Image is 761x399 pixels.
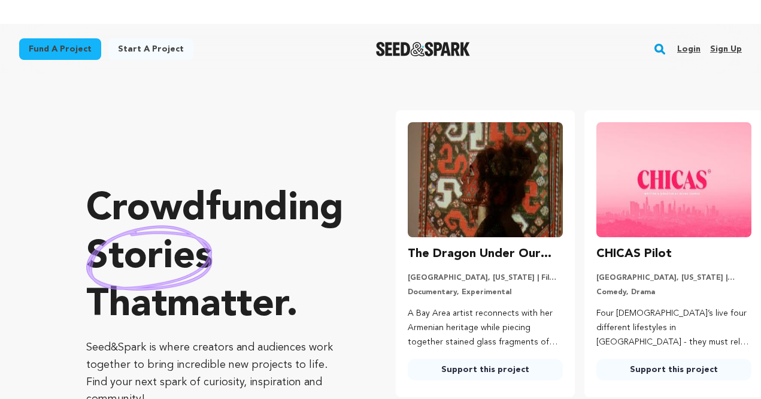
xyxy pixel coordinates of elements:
img: CHICAS Pilot image [596,122,751,237]
span: matter [167,286,286,325]
p: Crowdfunding that . [86,186,348,330]
a: Start a project [108,38,193,60]
h3: CHICAS Pilot [596,244,672,264]
img: The Dragon Under Our Feet image [408,122,563,237]
img: Seed&Spark Logo Dark Mode [376,42,470,56]
p: [GEOGRAPHIC_DATA], [US_STATE] | Series [596,273,751,283]
img: hand sketched image [86,225,213,291]
a: Sign up [710,40,742,59]
a: Seed&Spark Homepage [376,42,470,56]
a: Fund a project [19,38,101,60]
p: A Bay Area artist reconnects with her Armenian heritage while piecing together stained glass frag... [408,307,563,349]
p: [GEOGRAPHIC_DATA], [US_STATE] | Film Feature [408,273,563,283]
a: Login [677,40,701,59]
a: Support this project [408,359,563,380]
p: Documentary, Experimental [408,288,563,297]
p: Comedy, Drama [596,288,751,297]
p: Four [DEMOGRAPHIC_DATA]’s live four different lifestyles in [GEOGRAPHIC_DATA] - they must rely on... [596,307,751,349]
a: Support this project [596,359,751,380]
h3: The Dragon Under Our Feet [408,244,563,264]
